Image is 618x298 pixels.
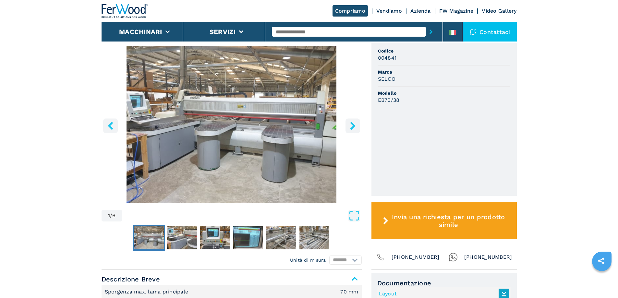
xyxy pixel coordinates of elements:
[439,8,474,14] a: FW Magazine
[391,213,506,229] span: Invia una richiesta per un prodotto simile
[392,253,440,262] span: [PHONE_NUMBER]
[376,8,402,14] a: Vendiamo
[464,253,512,262] span: [PHONE_NUMBER]
[299,226,329,249] img: c860da921b13ebe60478c4a021abf8bd
[340,289,358,294] em: 70 mm
[105,288,190,295] p: Sporgenza max. lama principale
[102,225,362,251] nav: Thumbnail Navigation
[470,29,476,35] img: Contattaci
[290,257,326,263] em: Unità di misura
[426,24,436,39] button: submit-button
[232,225,264,251] button: Go to Slide 4
[463,22,517,42] div: Contattaci
[199,225,231,251] button: Go to Slide 3
[410,8,431,14] a: Azienda
[265,225,297,251] button: Go to Slide 5
[378,69,510,75] span: Marca
[593,253,609,269] a: sharethis
[449,253,458,262] img: Whatsapp
[233,226,263,249] img: 8fb2ca0d472262f60c9723a1b4807e20
[378,96,400,104] h3: EB70/38
[119,28,162,36] button: Macchinari
[482,8,516,14] a: Video Gallery
[112,213,115,218] span: 6
[133,225,165,251] button: Go to Slide 1
[200,226,230,249] img: 6fb93ac41d9e84436af21a4ca448cac4
[378,54,397,62] h3: 004841
[298,225,331,251] button: Go to Slide 6
[103,118,118,133] button: left-button
[102,4,148,18] img: Ferwood
[108,213,110,218] span: 1
[167,226,197,249] img: 0b13023f71935cf257a4578b64bd67e3
[166,225,198,251] button: Go to Slide 2
[345,118,360,133] button: right-button
[378,48,510,54] span: Codice
[110,213,112,218] span: /
[333,5,368,17] a: Compriamo
[377,279,511,287] span: Documentazione
[102,46,362,203] img: Sezionatrice carico frontale SELCO EB70/38
[590,269,613,293] iframe: Chat
[376,253,385,262] img: Phone
[266,226,296,249] img: 787ebf76e448f097373c8af22befc0b7
[371,202,517,239] button: Invia una richiesta per un prodotto simile
[210,28,236,36] button: Servizi
[378,90,510,96] span: Modello
[124,210,360,221] button: Open Fullscreen
[378,75,395,83] h3: SELCO
[102,46,362,203] div: Go to Slide 1
[102,273,362,285] span: Descrizione Breve
[134,226,164,249] img: faf47fcc591a93f8f76d6d9fb59f7626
